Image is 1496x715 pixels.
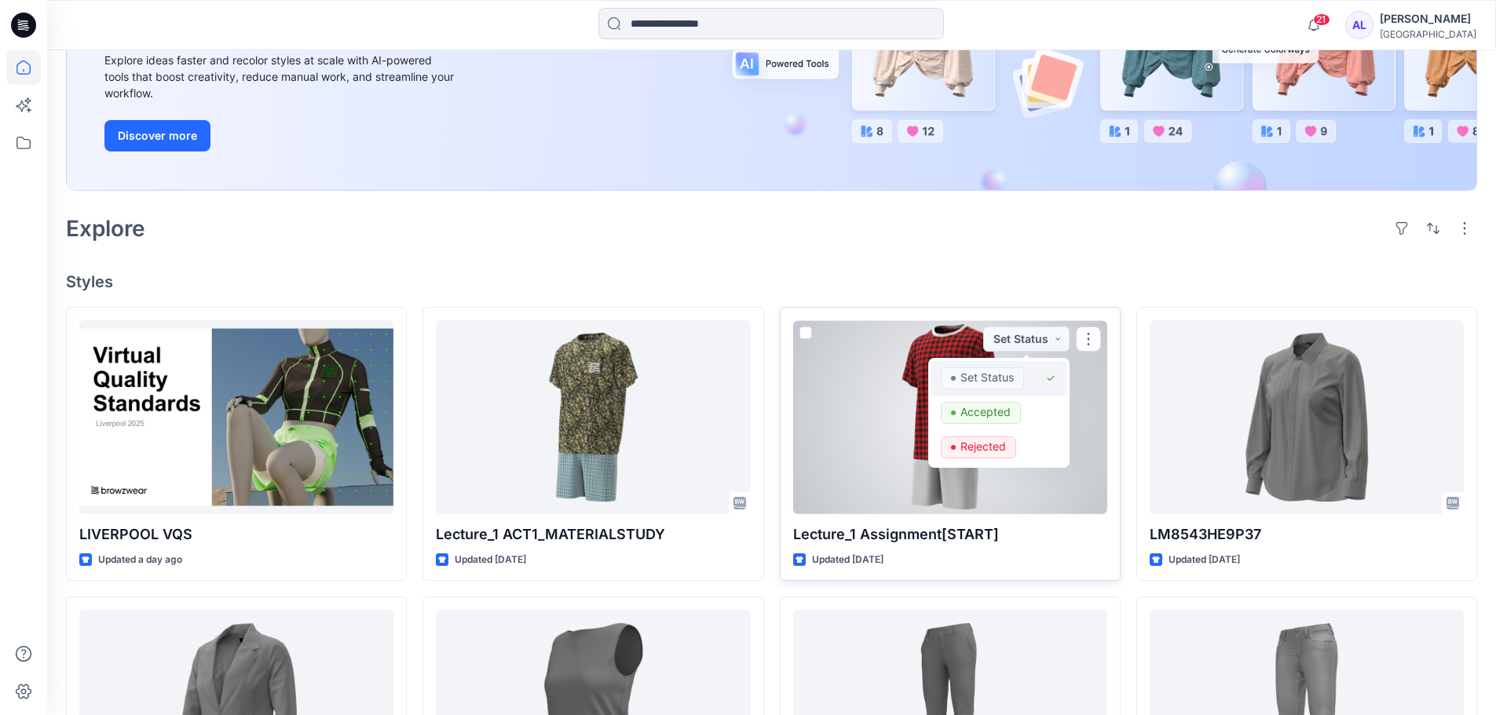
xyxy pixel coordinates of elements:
a: Discover more [104,120,458,151]
div: [PERSON_NAME] [1380,9,1476,28]
div: Explore ideas faster and recolor styles at scale with AI-powered tools that boost creativity, red... [104,52,458,101]
h4: Styles [66,272,1477,291]
button: Discover more [104,120,210,151]
p: Rejected [960,436,1006,457]
p: Lecture_1 ACT1_MATERIALSTUDY [436,523,750,545]
p: Accepted [960,402,1011,422]
p: Updated a day ago [98,552,182,568]
p: Lecture_1 Assignment[START] [793,523,1107,545]
p: LM8543HE9P37 [1150,523,1464,545]
a: LM8543HE9P37 [1150,320,1464,514]
a: LIVERPOOL VQS [79,320,393,514]
p: Set Status [960,367,1014,388]
p: Updated [DATE] [1169,552,1240,568]
p: Updated [DATE] [455,552,526,568]
h2: Explore [66,216,145,241]
p: LIVERPOOL VQS [79,523,393,545]
span: 21 [1313,13,1330,26]
a: Lecture_1 Assignment[START] [793,320,1107,514]
a: Lecture_1 ACT1_MATERIALSTUDY [436,320,750,514]
div: [GEOGRAPHIC_DATA] [1380,28,1476,40]
div: AL [1345,11,1373,39]
p: Updated [DATE] [812,552,883,568]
